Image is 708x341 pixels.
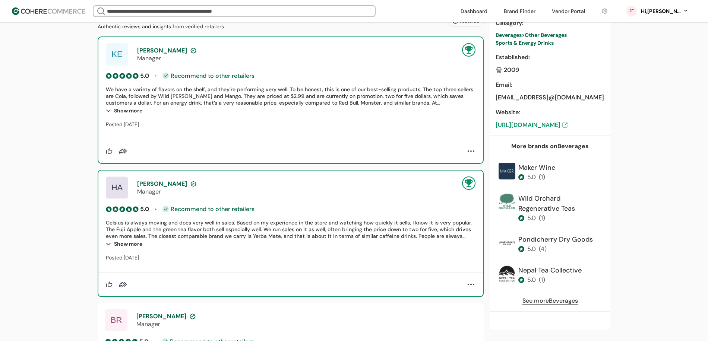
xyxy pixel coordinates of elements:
[499,163,515,179] img: Brand Photo
[539,245,547,254] div: ( 4 )
[106,121,475,128] div: Posted: [DATE]
[499,265,515,282] img: Brand Photo
[140,205,149,213] div: 5.0
[539,214,545,223] div: ( 1 )
[162,206,255,212] div: Recommend to other retailers
[106,239,475,248] div: Show more
[155,206,157,213] span: •
[162,73,255,79] div: Recommend to other retailers
[527,275,536,284] div: 5.0
[522,32,525,38] span: >
[137,47,187,54] span: [PERSON_NAME]
[496,232,604,259] a: Brand PhotoPondicherry Dry Goods5.0(4)
[518,163,555,173] div: Maker Wine
[12,7,85,15] img: Cohere Logo
[496,262,604,290] a: Brand PhotoNepal Tea Collective5.0(1)
[137,54,453,62] div: Manager
[640,7,689,15] button: Hi,[PERSON_NAME]
[499,235,515,251] img: Brand Photo
[527,245,536,254] div: 5.0
[518,235,593,245] div: Pondicherry Dry Goods
[527,214,536,223] div: 5.0
[496,121,604,130] a: [URL][DOMAIN_NAME]
[106,219,475,239] div: Celsius is always moving and does very well in sales. Based on my experience in the store and wat...
[98,23,224,31] p: Authentic reviews and insights from verified retailers
[137,180,187,188] span: [PERSON_NAME]
[499,194,515,210] img: Brand Photo
[522,296,578,305] a: See moreBeverages
[106,86,475,106] div: We have a variety of flavors on the shelf, and they’re performing very well. To be honest, this i...
[496,19,604,28] div: Category :
[511,142,589,151] div: More brands on Beverages
[539,275,545,284] div: ( 1 )
[136,312,186,320] span: [PERSON_NAME]
[527,173,536,182] div: 5.0
[518,265,582,275] div: Nepal Tea Collective
[496,93,604,102] div: [EMAIL_ADDRESS]@[DOMAIN_NAME]
[136,320,476,328] div: Manager
[496,160,604,188] a: Brand PhotoMaker Wine5.0(1)
[140,71,149,80] div: 5.0
[496,31,604,47] a: Beverages>Other BeveragesSports & Energy Drinks
[137,188,453,195] div: Manager
[496,53,604,62] div: Established :
[496,80,604,89] div: Email :
[525,32,567,38] span: Other Beverages
[496,191,604,229] a: Brand PhotoWild Orchard Regenerative Teas5.0(1)
[106,254,475,261] div: Posted: [DATE]
[640,7,681,15] div: Hi, [PERSON_NAME]
[626,6,637,17] svg: 0 percent
[106,106,475,115] div: Show more
[496,39,604,47] div: Sports & Energy Drinks
[155,73,157,79] span: •
[496,66,604,74] div: 2009
[496,108,604,117] div: Website :
[518,194,601,214] div: Wild Orchard Regenerative Teas
[496,32,522,38] span: Beverages
[539,173,545,182] div: ( 1 )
